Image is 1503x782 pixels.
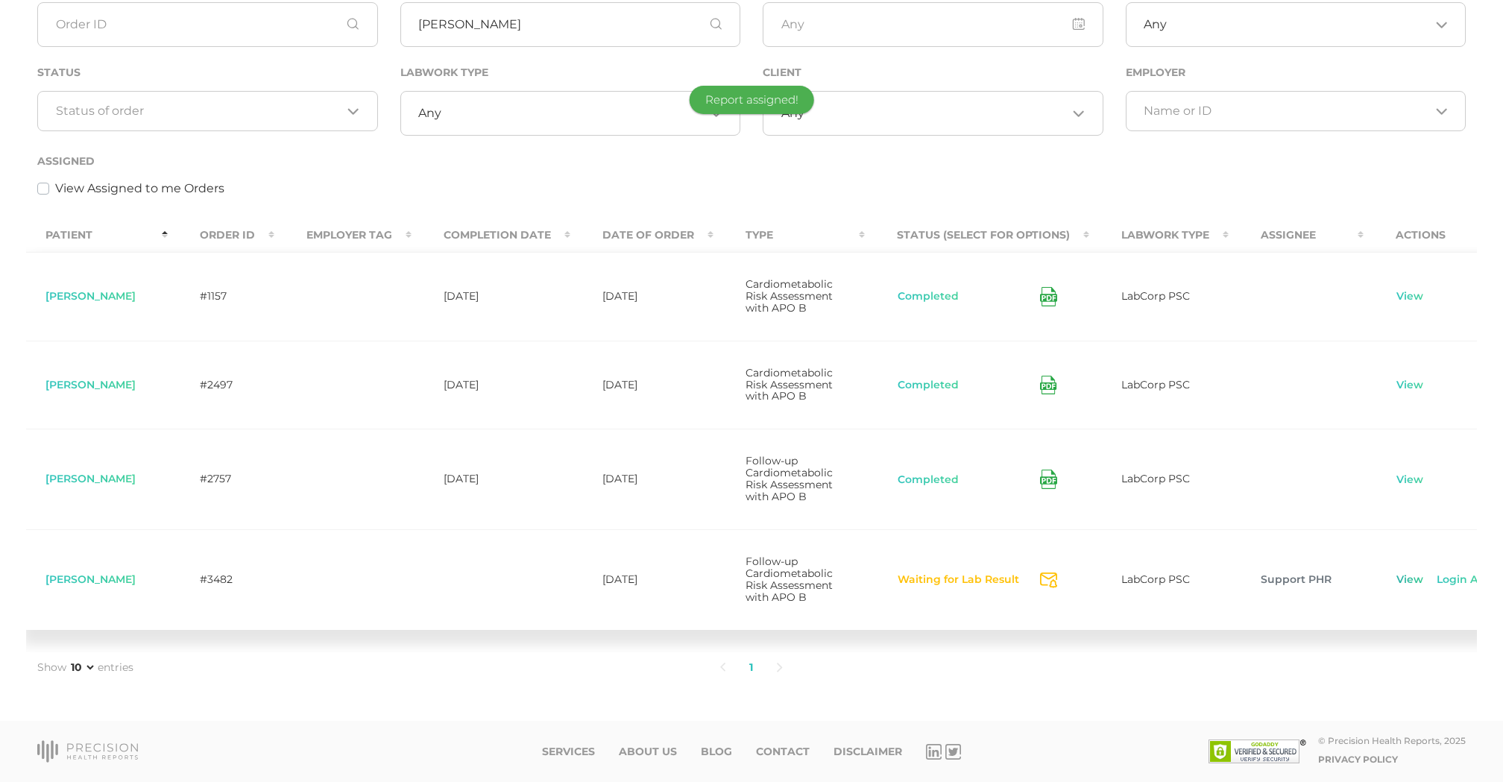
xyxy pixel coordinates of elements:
[897,378,960,393] button: Completed
[746,366,833,403] span: Cardiometabolic Risk Assessment with APO B
[746,454,833,503] span: Follow-up Cardiometabolic Risk Assessment with APO B
[763,66,801,79] label: Client
[701,745,732,758] a: Blog
[1144,104,1430,119] input: Search for option
[1261,573,1332,586] span: Support PHR
[746,277,833,315] span: Cardiometabolic Risk Assessment with APO B
[1396,289,1424,304] a: View
[1436,573,1484,587] a: Login As
[45,378,136,391] span: [PERSON_NAME]
[412,429,570,529] td: [DATE]
[13,218,168,252] th: Patient : activate to sort column descending
[56,104,342,119] input: Search for option
[1126,66,1185,79] label: Employer
[570,218,713,252] th: Date Of Order : activate to sort column ascending
[55,180,224,198] label: View Assigned to me Orders
[37,2,378,47] input: Order ID
[1167,17,1430,32] input: Search for option
[400,91,741,136] div: Search for option
[1229,218,1364,252] th: Assignee : activate to sort column ascending
[1121,289,1190,303] span: LabCorp PSC
[542,745,595,758] a: Services
[1396,378,1424,393] a: View
[1396,573,1424,587] a: View
[400,66,488,79] label: Labwork Type
[45,472,136,485] span: [PERSON_NAME]
[763,2,1103,47] input: Any
[168,429,274,529] td: #2757
[37,66,81,79] label: Status
[400,2,741,47] input: First or Last Name
[412,341,570,429] td: [DATE]
[37,155,95,168] label: Assigned
[865,218,1089,252] th: Status (Select for Options) : activate to sort column ascending
[45,289,136,303] span: [PERSON_NAME]
[1126,91,1466,131] div: Search for option
[37,91,378,131] div: Search for option
[1318,754,1398,765] a: Privacy Policy
[1318,735,1466,746] div: © Precision Health Reports, 2025
[68,660,96,675] select: Showentries
[1040,573,1057,588] svg: Send Notification
[746,555,833,604] span: Follow-up Cardiometabolic Risk Assessment with APO B
[570,429,713,529] td: [DATE]
[1121,378,1190,391] span: LabCorp PSC
[45,573,136,586] span: [PERSON_NAME]
[37,660,133,675] label: Show entries
[168,252,274,341] td: #1157
[897,289,960,304] button: Completed
[690,86,814,114] div: Report assigned!
[412,218,570,252] th: Completion Date : activate to sort column ascending
[418,106,441,121] span: Any
[763,91,1103,136] div: Search for option
[441,106,705,121] input: Search for option
[570,529,713,630] td: [DATE]
[834,745,902,758] a: Disclaimer
[619,745,677,758] a: About Us
[1089,218,1229,252] th: Labwork Type : activate to sort column ascending
[1209,740,1306,763] img: SSL site seal - click to verify
[168,341,274,429] td: #2497
[1126,2,1466,47] div: Search for option
[804,106,1068,121] input: Search for option
[412,252,570,341] td: [DATE]
[570,252,713,341] td: [DATE]
[1121,573,1190,586] span: LabCorp PSC
[1121,472,1190,485] span: LabCorp PSC
[570,341,713,429] td: [DATE]
[1144,17,1167,32] span: Any
[756,745,810,758] a: Contact
[713,218,865,252] th: Type : activate to sort column ascending
[1396,473,1424,488] a: View
[897,573,1020,587] button: Waiting for Lab Result
[168,529,274,630] td: #3482
[168,218,274,252] th: Order ID : activate to sort column ascending
[897,473,960,488] button: Completed
[274,218,412,252] th: Employer Tag : activate to sort column ascending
